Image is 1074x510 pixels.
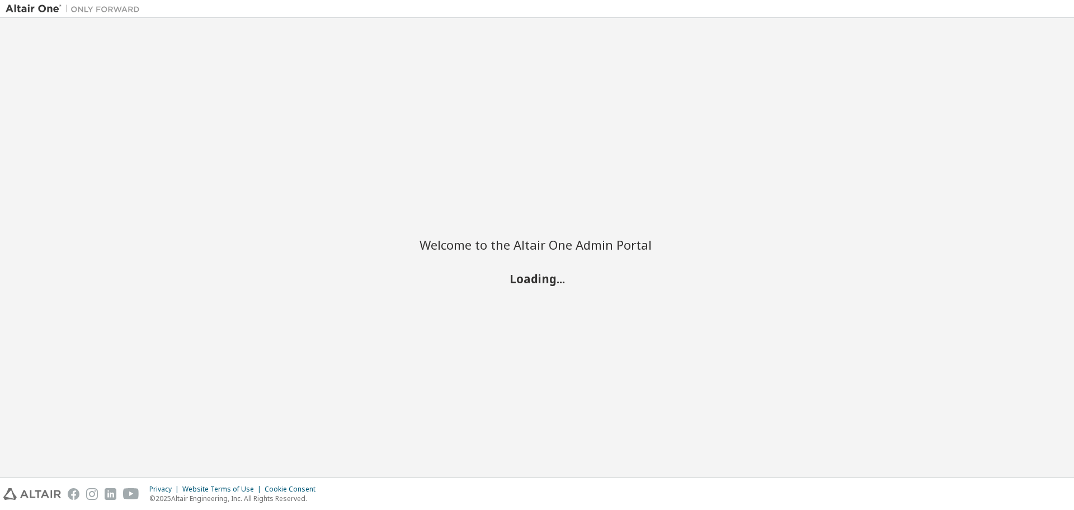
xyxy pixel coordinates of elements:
[6,3,145,15] img: Altair One
[420,237,654,252] h2: Welcome to the Altair One Admin Portal
[105,488,116,500] img: linkedin.svg
[149,494,322,503] p: © 2025 Altair Engineering, Inc. All Rights Reserved.
[68,488,79,500] img: facebook.svg
[86,488,98,500] img: instagram.svg
[265,485,322,494] div: Cookie Consent
[182,485,265,494] div: Website Terms of Use
[123,488,139,500] img: youtube.svg
[3,488,61,500] img: altair_logo.svg
[149,485,182,494] div: Privacy
[420,271,654,286] h2: Loading...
